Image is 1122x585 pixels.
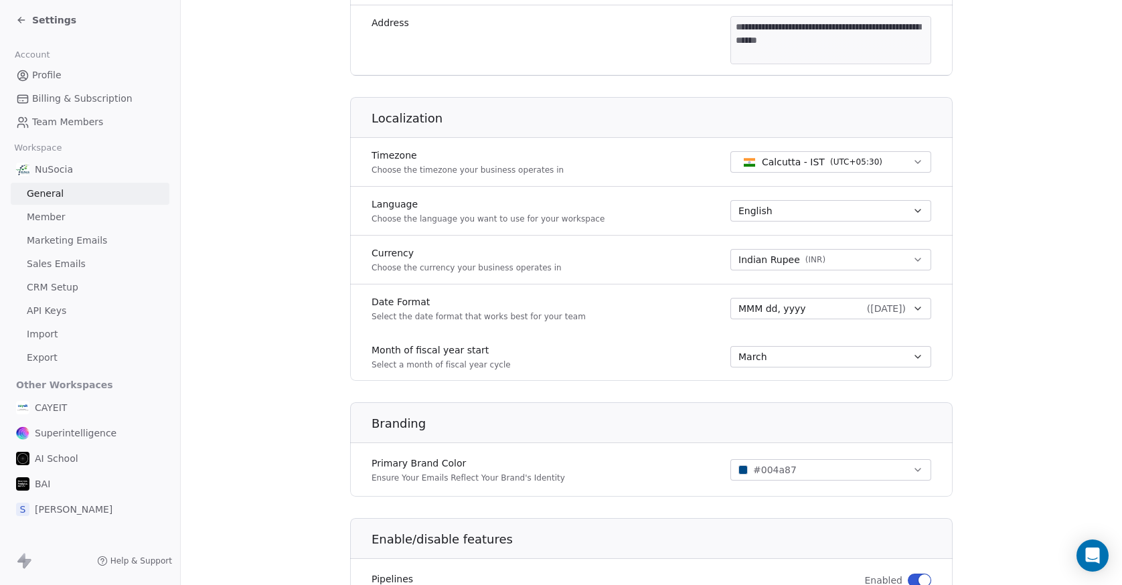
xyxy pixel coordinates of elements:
[35,477,50,491] span: BAI
[11,64,169,86] a: Profile
[730,151,931,173] button: Calcutta - IST(UTC+05:30)
[27,351,58,365] span: Export
[372,531,953,548] h1: Enable/disable features
[35,503,112,516] span: [PERSON_NAME]
[738,204,773,218] span: English
[35,426,116,440] span: Superintelligence
[35,163,73,176] span: NuSocia
[372,416,953,432] h1: Branding
[16,503,29,516] span: S
[372,16,409,29] label: Address
[372,359,511,370] p: Select a month of fiscal year cycle
[32,68,62,82] span: Profile
[27,280,78,295] span: CRM Setup
[35,452,78,465] span: AI School
[32,13,76,27] span: Settings
[11,230,169,252] a: Marketing Emails
[738,253,800,267] span: Indian Rupee
[11,374,118,396] span: Other Workspaces
[27,257,86,271] span: Sales Emails
[27,210,66,224] span: Member
[372,149,564,162] label: Timezone
[32,115,103,129] span: Team Members
[110,556,172,566] span: Help & Support
[16,477,29,491] img: bar1.webp
[27,327,58,341] span: Import
[97,556,172,566] a: Help & Support
[11,183,169,205] a: General
[372,295,586,309] label: Date Format
[32,92,133,106] span: Billing & Subscription
[372,456,565,470] label: Primary Brand Color
[1076,539,1109,572] div: Open Intercom Messenger
[11,323,169,345] a: Import
[372,343,511,357] label: Month of fiscal year start
[11,300,169,322] a: API Keys
[372,311,586,322] p: Select the date format that works best for your team
[762,155,825,169] span: Calcutta - IST
[372,246,562,260] label: Currency
[830,156,882,168] span: ( UTC+05:30 )
[16,13,76,27] a: Settings
[11,206,169,228] a: Member
[35,401,67,414] span: CAYEIT
[805,254,825,265] span: ( INR )
[9,45,56,65] span: Account
[738,302,806,315] span: MMM dd, yyyy
[753,463,797,477] span: #004a87
[372,165,564,175] p: Choose the timezone your business operates in
[738,350,767,363] span: March
[9,138,68,158] span: Workspace
[372,262,562,273] p: Choose the currency your business operates in
[16,401,29,414] img: CAYEIT%20Square%20Logo.png
[730,249,931,270] button: Indian Rupee(INR)
[372,214,605,224] p: Choose the language you want to use for your workspace
[867,302,906,315] span: ( [DATE] )
[16,163,29,176] img: LOGO_1_WB.png
[11,88,169,110] a: Billing & Subscription
[27,304,66,318] span: API Keys
[16,426,29,440] img: sinews%20copy.png
[372,110,953,127] h1: Localization
[730,459,931,481] button: #004a87
[372,473,565,483] p: Ensure Your Emails Reflect Your Brand's Identity
[11,111,169,133] a: Team Members
[27,234,107,248] span: Marketing Emails
[11,276,169,299] a: CRM Setup
[16,452,29,465] img: 3.png
[11,347,169,369] a: Export
[11,253,169,275] a: Sales Emails
[372,197,605,211] label: Language
[27,187,64,201] span: General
